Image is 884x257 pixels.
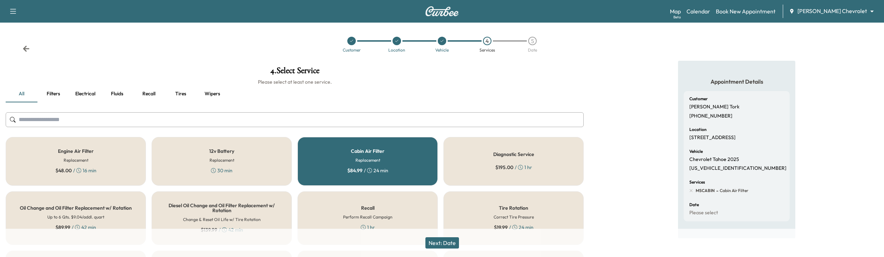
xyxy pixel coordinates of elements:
div: / 42 min [201,226,243,233]
span: $ 19.99 [494,224,508,231]
div: Beta [673,14,681,20]
button: Tires [165,85,196,102]
div: Services [479,48,495,52]
h6: Replacement [355,157,380,163]
div: / 1 hr [495,164,532,171]
h6: Customer [689,97,708,101]
span: $ 195.00 [495,164,513,171]
span: MSCABIN [696,188,715,193]
div: 30 min [211,167,232,174]
span: $ 48.00 [55,167,72,174]
div: Customer [343,48,361,52]
div: / 24 min [347,167,388,174]
a: MapBeta [670,7,681,16]
div: Date [528,48,537,52]
div: 1 hr [361,224,375,231]
h6: Location [689,127,707,132]
h5: Oil Change and Oil Filter Replacement w/ Rotation [20,205,132,210]
h5: Recall [361,205,375,210]
h6: Replacement [210,157,234,163]
div: basic tabs example [6,85,584,102]
h6: Please select at least one service. [6,78,584,85]
h5: Cabin Air Filter [351,149,384,154]
h5: Diesel Oil Change and Oil Filter Replacement w/ Rotation [163,203,280,213]
p: [US_VEHICLE_IDENTIFICATION_NUMBER] [689,165,786,172]
p: [PHONE_NUMBER] [689,113,732,119]
button: Next: Date [425,237,459,249]
img: Curbee Logo [425,6,459,16]
span: [PERSON_NAME] Chevrolet [797,7,867,15]
a: Calendar [686,7,710,16]
h6: Perform Recall Campaign [343,214,393,220]
h5: Diagnostic Service [493,152,534,157]
h6: Date [689,203,699,207]
span: $ 139.99 [201,226,217,233]
div: / 42 min [55,224,96,231]
div: / 16 min [55,167,96,174]
span: $ 84.99 [347,167,363,174]
h6: Up to 6 Qts. $9.04/addl. quart [47,214,104,220]
button: Wipers [196,85,228,102]
h5: 12v Battery [209,149,234,154]
h6: Change & Reset Oil Life w/ Tire Rotation [183,216,261,223]
h6: Vehicle [689,149,703,154]
a: Book New Appointment [716,7,776,16]
h6: Services [689,180,705,184]
p: Please select [689,210,718,216]
div: 5 [528,37,537,45]
p: [STREET_ADDRESS] [689,135,736,141]
button: Electrical [69,85,101,102]
button: all [6,85,37,102]
span: $ 89.99 [55,224,70,231]
h5: Tire Rotation [499,205,528,210]
button: Fluids [101,85,133,102]
h1: 4 . Select Service [6,66,584,78]
button: Recall [133,85,165,102]
h5: Engine Air Filter [58,149,94,154]
span: Cabin Air Filter [718,188,748,193]
button: Filters [37,85,69,102]
span: - [715,187,718,194]
div: Back [23,45,30,52]
h6: Correct Tire Pressure [494,214,534,220]
p: Chevrolet Tahoe 2025 [689,156,739,163]
div: 4 [483,37,491,45]
p: [PERSON_NAME] Tork [689,104,739,110]
div: Location [388,48,405,52]
h5: Appointment Details [684,78,790,85]
div: Vehicle [435,48,449,52]
h6: Replacement [64,157,88,163]
div: / 24 min [494,224,534,231]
